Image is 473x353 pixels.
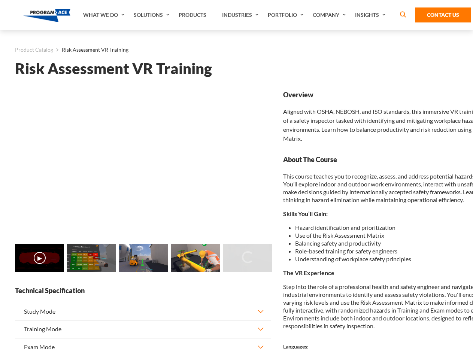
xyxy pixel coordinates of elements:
[415,7,471,22] a: Contact Us
[15,320,271,338] button: Training Mode
[119,244,168,272] img: Risk Assessment VR Training - Preview 2
[34,252,46,264] button: ▶
[53,45,128,55] li: Risk Assessment VR Training
[15,303,271,320] button: Study Mode
[15,286,271,295] strong: Technical Specification
[15,90,271,234] iframe: Risk Assessment VR Training - Video 0
[223,244,272,272] img: Risk Assessment VR Training - Preview 4
[283,343,309,350] strong: Languages:
[23,9,71,22] img: Program-Ace
[171,244,220,272] img: Risk Assessment VR Training - Preview 3
[15,45,53,55] a: Product Catalog
[15,244,64,272] img: Risk Assessment VR Training - Video 0
[67,244,116,272] img: Risk Assessment VR Training - Preview 1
